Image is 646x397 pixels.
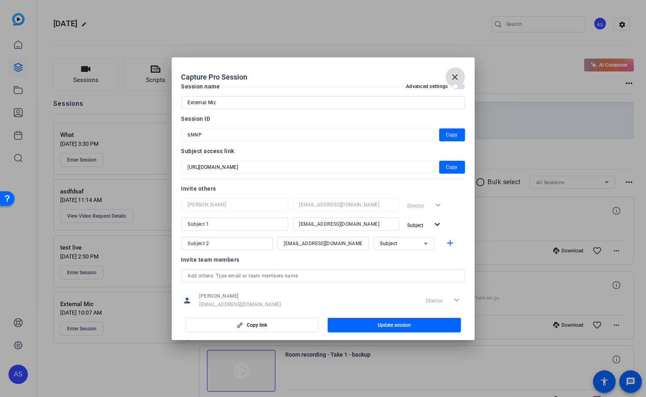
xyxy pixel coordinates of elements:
span: [EMAIL_ADDRESS][DOMAIN_NAME] [200,301,281,308]
button: Copy [439,128,465,141]
input: Email... [284,239,362,248]
mat-icon: expand_more [433,220,443,230]
span: [PERSON_NAME] [200,293,281,299]
mat-icon: add [445,238,455,248]
input: Enter Session Name [188,98,459,107]
input: Name... [188,200,282,210]
div: Invite team members [181,255,465,265]
span: Update session [378,322,411,328]
mat-icon: close [450,72,460,82]
span: Copy [446,130,458,140]
input: Add others: Type email or team members name [188,271,459,281]
button: Update session [328,318,461,332]
div: Session ID [181,114,465,124]
div: Capture Pro Session [181,67,465,87]
span: Subject [408,223,424,228]
input: Name... [188,239,266,248]
span: Subject [380,241,398,246]
button: Subject [404,218,446,232]
div: Invite others [181,184,465,193]
div: Session name [181,82,220,91]
div: Subject access link [181,146,465,156]
input: Session OTP [188,130,428,140]
span: Copy [446,162,458,172]
span: Copy link [247,322,267,328]
h2: Advanced settings [406,83,448,90]
button: Copy link [185,318,319,332]
button: Copy [439,161,465,174]
mat-icon: person [181,294,194,307]
input: Email... [299,219,393,229]
input: Session OTP [188,162,428,172]
input: Email... [299,200,393,210]
input: Name... [188,219,282,229]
